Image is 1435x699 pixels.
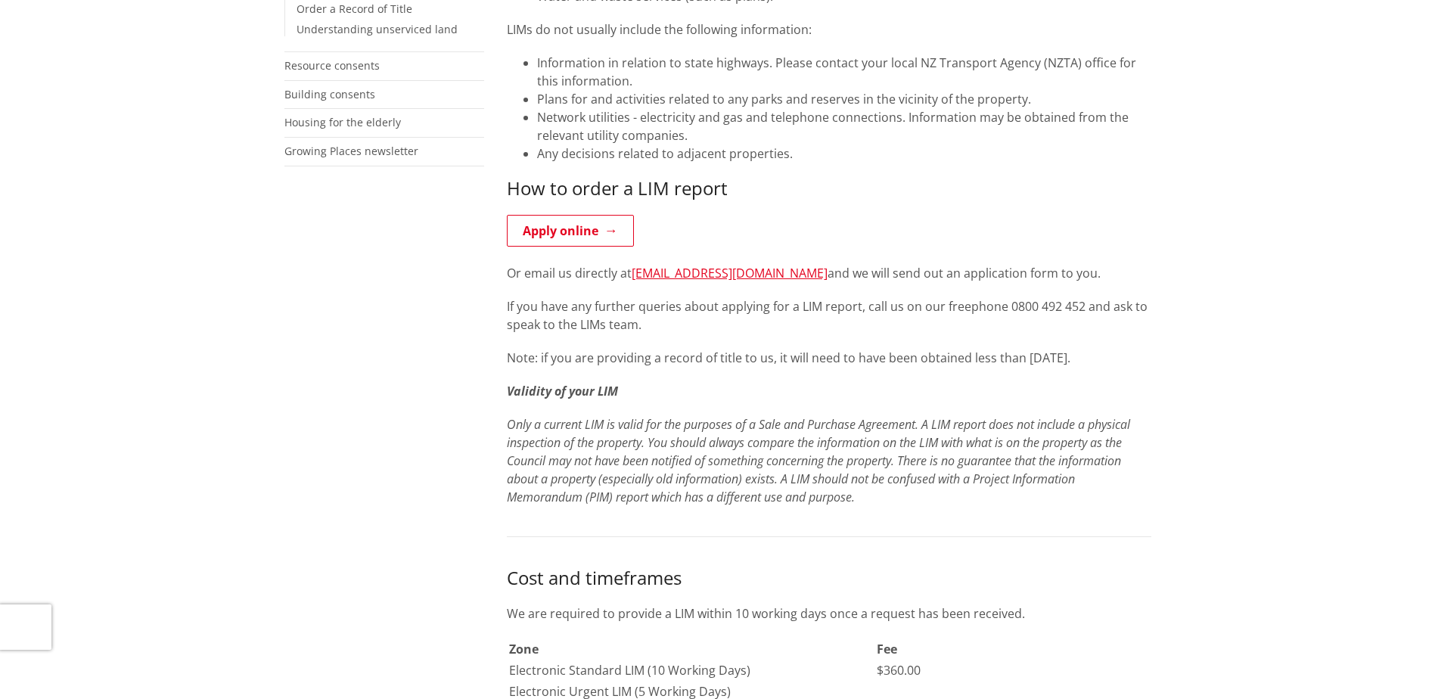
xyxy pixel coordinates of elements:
[507,567,1151,589] h3: Cost and timeframes
[507,604,1151,623] p: We are required to provide a LIM within 10 working days once a request has been received.
[507,416,1130,505] em: Only a current LIM is valid for the purposes of a Sale and Purchase Agreement. A LIM report does ...
[284,87,375,101] a: Building consents
[507,264,1151,282] p: Or email us directly at and we will send out an application form to you.
[507,20,1151,39] p: LIMs do not usually include the following information:
[537,108,1151,144] li: Network utilities - electricity and gas and telephone connections. Information may be obtained fr...
[507,349,1151,367] p: Note: if you are providing a record of title to us, it will need to have been obtained less than ...
[537,54,1151,90] li: Information in relation to state highways. Please contact your local NZ Transport Agency (NZTA) o...
[1365,635,1420,690] iframe: Messenger Launcher
[507,215,634,247] a: Apply online
[297,2,412,16] a: Order a Record of Title
[284,115,401,129] a: Housing for the elderly
[284,58,380,73] a: Resource consents
[509,641,539,657] strong: Zone
[284,144,418,158] a: Growing Places newsletter
[537,90,1151,108] li: Plans for and activities related to any parks and reserves in the vicinity of the property.
[876,660,1143,680] td: $360.00
[508,660,875,680] td: Electronic Standard LIM (10 Working Days)
[507,383,618,399] em: Validity of your LIM
[507,178,1151,200] h3: How to order a LIM report
[507,297,1151,334] p: If you have any further queries about applying for a LIM report, call us on our freephone 0800 49...
[537,144,1151,163] li: Any decisions related to adjacent properties.
[297,22,458,36] a: Understanding unserviced land
[877,641,897,657] strong: Fee
[632,265,828,281] a: [EMAIL_ADDRESS][DOMAIN_NAME]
